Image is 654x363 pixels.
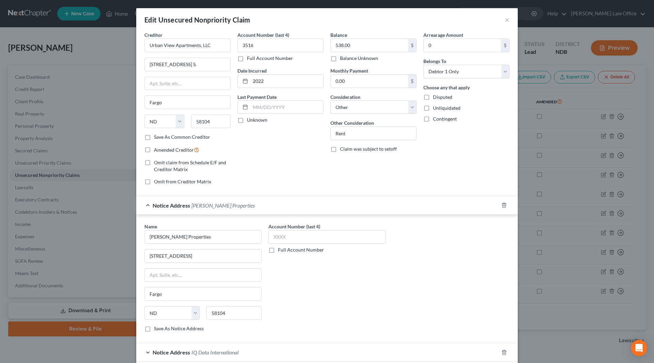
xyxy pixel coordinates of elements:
span: Notice Address [153,349,190,356]
label: Save As Common Creditor [154,134,210,140]
span: [PERSON_NAME] Properties [191,202,255,209]
label: Consideration [330,93,360,101]
span: Disputed [433,94,452,100]
input: 0.00 [331,39,408,52]
span: Omit claim from Schedule E/F and Creditor Matrix [154,160,226,172]
span: Creditor [144,32,162,38]
input: Apt, Suite, etc... [145,77,230,90]
div: Open Intercom Messenger [631,340,647,356]
button: × [505,16,510,24]
input: Enter city... [145,287,261,300]
input: XXXX [268,230,386,244]
input: MM/DD/YYYY [250,101,323,114]
span: Name [144,224,157,229]
div: $ [408,75,416,88]
label: Last Payment Date [237,93,277,101]
input: MM/DD/YYYY [250,75,323,88]
span: Notice Address [153,202,190,209]
label: Choose any that apply [423,84,470,91]
span: Contingent [433,116,457,122]
input: XXXX [237,39,324,52]
div: Edit Unsecured Nonpriority Claim [144,15,250,25]
input: Enter address... [145,249,261,262]
label: Date Incurred [237,67,267,74]
span: Claim was subject to setoff [340,146,397,152]
input: Search by name... [144,230,262,244]
label: Save As Notice Address [154,325,204,332]
span: Amended Creditor [154,147,194,153]
label: Account Number (last 4) [268,223,320,230]
label: Account Number (last 4) [237,31,289,39]
label: Balance [330,31,347,39]
input: Enter city... [145,96,230,109]
label: Arrearage Amount [423,31,463,39]
label: Full Account Number [247,55,293,62]
label: Unknown [247,117,267,123]
span: Unliquidated [433,105,461,111]
span: IQ Data International [191,349,239,356]
input: Specify... [331,127,416,140]
label: Full Account Number [278,246,324,253]
input: Enter zip.. [206,306,262,320]
input: Enter zip... [191,115,231,128]
input: Enter address... [145,58,230,71]
label: Balance Unknown [340,55,378,62]
label: Other Consideration [330,119,374,126]
span: Belongs To [423,58,446,64]
input: 0.00 [331,75,408,88]
span: Omit from Creditor Matrix [154,179,211,184]
input: Apt, Suite, etc... [145,269,261,282]
input: 0.00 [424,39,501,52]
input: Search creditor by name... [144,39,231,52]
label: Monthly Payment [330,67,368,74]
div: $ [408,39,416,52]
div: $ [501,39,509,52]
